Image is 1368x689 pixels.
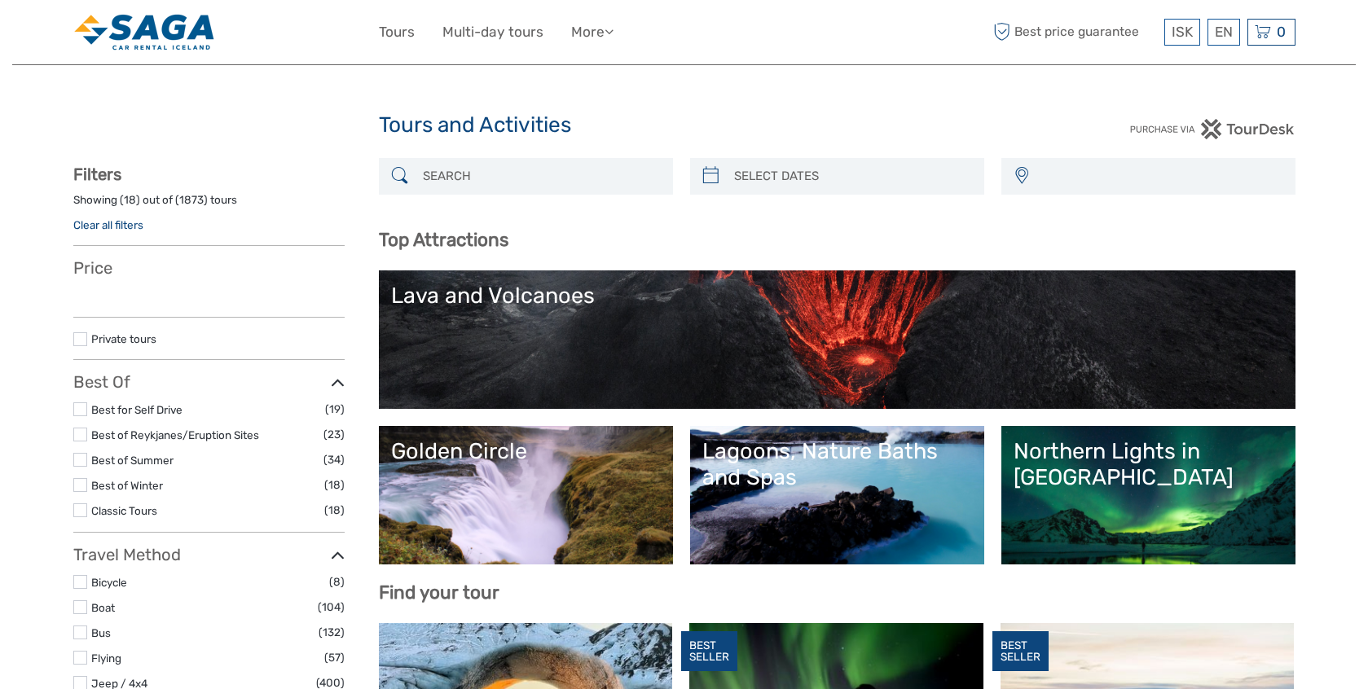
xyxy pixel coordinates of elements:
div: Lava and Volcanoes [391,283,1283,309]
a: Lagoons, Nature Baths and Spas [702,438,972,552]
img: 3406-8afaa5dc-78b9-46c7-9589-349034b5856c_logo_small.png [73,12,216,52]
span: (34) [323,450,345,469]
div: BEST SELLER [681,631,737,672]
div: Showing ( ) out of ( ) tours [73,192,345,217]
img: PurchaseViaTourDesk.png [1129,119,1295,139]
a: Best of Summer [91,454,174,467]
span: Best price guarantee [990,19,1160,46]
a: Multi-day tours [442,20,543,44]
input: SEARCH [416,162,665,191]
span: (18) [324,476,345,494]
span: ISK [1172,24,1193,40]
a: Bus [91,626,111,639]
div: Northern Lights in [GEOGRAPHIC_DATA] [1014,438,1283,491]
input: SELECT DATES [728,162,976,191]
label: 18 [124,192,136,208]
b: Top Attractions [379,229,508,251]
label: 1873 [179,192,204,208]
span: (19) [325,400,345,419]
a: Tours [379,20,415,44]
h3: Best Of [73,372,345,392]
b: Find your tour [379,581,499,603]
a: Golden Circle [391,438,661,552]
a: Boat [91,601,115,614]
div: BEST SELLER [992,631,1049,672]
span: (132) [319,623,345,642]
span: (18) [324,501,345,520]
h3: Price [73,258,345,278]
span: (104) [318,598,345,617]
a: Flying [91,652,121,665]
h3: Travel Method [73,545,345,564]
div: Golden Circle [391,438,661,464]
a: Private tours [91,332,156,345]
strong: Filters [73,165,121,184]
a: Northern Lights in [GEOGRAPHIC_DATA] [1014,438,1283,552]
span: (8) [329,573,345,591]
span: (23) [323,425,345,444]
div: EN [1207,19,1240,46]
a: Clear all filters [73,218,143,231]
a: Best of Reykjanes/Eruption Sites [91,428,259,441]
a: Lava and Volcanoes [391,283,1283,397]
a: Best for Self Drive [91,403,183,416]
h1: Tours and Activities [379,112,990,138]
div: Lagoons, Nature Baths and Spas [702,438,972,491]
span: (57) [324,648,345,667]
span: 0 [1274,24,1288,40]
a: Bicycle [91,576,127,589]
a: More [571,20,614,44]
a: Best of Winter [91,479,163,492]
a: Classic Tours [91,504,157,517]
